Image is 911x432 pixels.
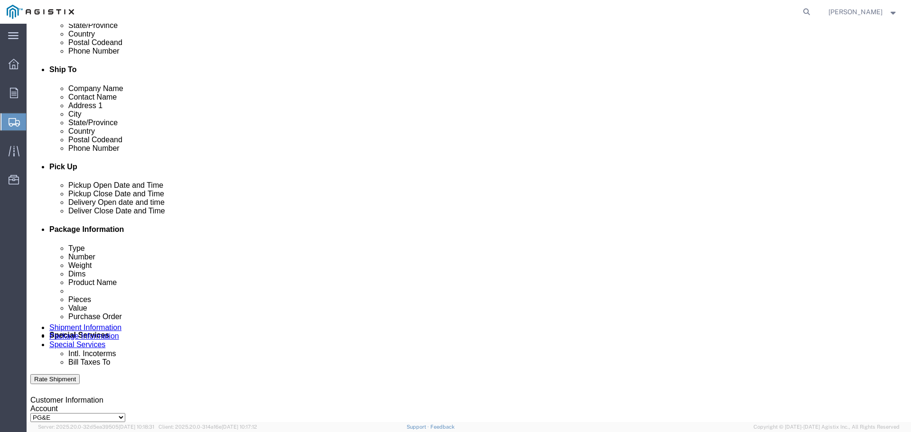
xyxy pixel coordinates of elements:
span: Copyright © [DATE]-[DATE] Agistix Inc., All Rights Reserved [753,423,900,431]
a: Support [407,424,430,430]
span: Server: 2025.20.0-32d5ea39505 [38,424,154,430]
img: logo [7,5,74,19]
span: [DATE] 10:17:12 [222,424,257,430]
span: Tanya Sarter [828,7,883,17]
span: Client: 2025.20.0-314a16e [158,424,257,430]
iframe: FS Legacy Container [27,24,911,422]
a: Feedback [430,424,455,430]
button: [PERSON_NAME] [828,6,898,18]
span: [DATE] 10:18:31 [119,424,154,430]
